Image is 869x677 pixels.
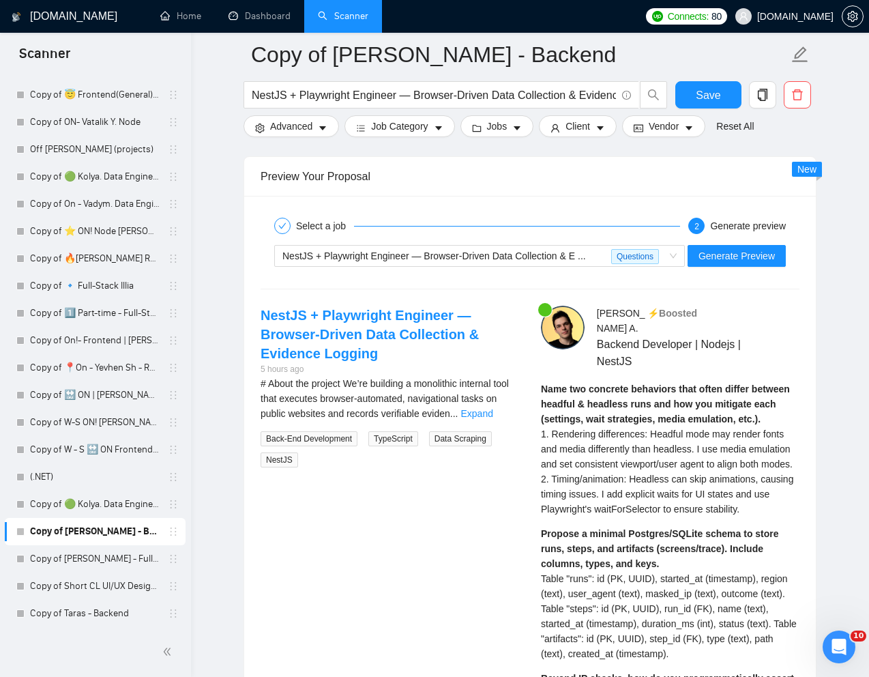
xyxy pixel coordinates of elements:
[162,645,176,659] span: double-left
[647,308,697,319] span: ⚡️Boosted
[30,545,160,573] a: Copy of [PERSON_NAME] - Full-Stack dev
[229,10,291,22] a: dashboardDashboard
[168,417,179,428] span: holder
[675,81,741,109] button: Save
[716,119,754,134] a: Reset All
[652,11,663,22] img: upwork-logo.png
[168,335,179,346] span: holder
[244,115,339,137] button: settingAdvancedcaret-down
[168,226,179,237] span: holder
[371,119,428,134] span: Job Category
[30,218,160,245] a: Copy of ⭐️ ON! Node [PERSON_NAME]
[842,5,864,27] button: setting
[12,6,21,28] img: logo
[30,381,160,409] a: Copy of 🔛 ON | [PERSON_NAME] B | Frontend/React
[168,117,179,128] span: holder
[784,89,810,101] span: delete
[168,526,179,537] span: holder
[512,123,522,133] span: caret-down
[550,123,560,133] span: user
[318,10,368,22] a: searchScanner
[261,431,357,446] span: Back-End Development
[261,308,479,361] a: NestJS + Playwright Engineer — Browser-Driven Data Collection & Evidence Logging
[597,336,759,370] span: Backend Developer | Nodejs | NestJS
[30,327,160,354] a: Copy of On!- Frontend | [PERSON_NAME]
[270,119,312,134] span: Advanced
[368,431,418,446] span: TypeScript
[694,222,699,231] span: 2
[541,429,793,515] span: 1. Rendering differences: Headful mode may render fonts and media differently than headless. I us...
[696,87,720,104] span: Save
[356,123,366,133] span: bars
[429,431,492,446] span: Data Scraping
[791,46,809,63] span: edit
[622,115,705,137] button: idcardVendorcaret-down
[487,119,507,134] span: Jobs
[649,119,679,134] span: Vendor
[168,444,179,455] span: holder
[460,115,534,137] button: folderJobscaret-down
[710,218,786,234] div: Generate preview
[640,81,667,109] button: search
[168,144,179,155] span: holder
[30,491,160,518] a: Copy of 🟢 Kolya. Data Engineer - General
[541,384,790,424] strong: Name two concrete behaviors that often differ between headful & headless runs and how you mitigat...
[168,171,179,182] span: holder
[261,378,509,419] span: # About the project We’re building a monolithic internal tool that executes browser-automated, na...
[251,38,789,72] input: Scanner name...
[30,518,160,545] a: Copy of [PERSON_NAME] - Backend
[842,11,863,22] span: setting
[168,280,179,291] span: holder
[784,81,811,109] button: delete
[168,581,179,592] span: holder
[30,354,160,381] a: Copy of 📍On - Yevhen Sh - React General
[168,553,179,564] span: holder
[851,631,866,642] span: 10
[698,248,775,263] span: Generate Preview
[261,157,799,196] div: Preview Your Proposal
[30,463,160,491] a: (.NET)
[255,123,265,133] span: setting
[30,81,160,109] a: Copy of 😇 Frontend(General) | 25+ | [PERSON_NAME]
[739,12,748,21] span: user
[30,109,160,136] a: Copy of ON- Vatalik Y. Node
[668,9,709,24] span: Connects:
[160,10,201,22] a: homeHome
[472,123,482,133] span: folder
[30,600,160,627] a: Copy of Taras - Backend
[168,608,179,619] span: holder
[640,89,666,101] span: search
[168,253,179,264] span: holder
[30,573,160,600] a: Copy of Short CL UI/UX Design - [PERSON_NAME]
[450,408,458,419] span: ...
[565,119,590,134] span: Client
[842,11,864,22] a: setting
[797,164,816,175] span: New
[684,123,694,133] span: caret-down
[30,436,160,463] a: Copy of W - S 🔛 ON Frontend - [PERSON_NAME] B | React
[541,573,797,659] span: Table "runs": id (PK, UUID), started_at (timestamp), region (text), user_agent (text), masked_ip ...
[30,300,160,327] a: Copy of 1️⃣ Part-time - Full-Stack Vitalii
[344,115,454,137] button: barsJob Categorycaret-down
[168,390,179,401] span: holder
[595,123,605,133] span: caret-down
[318,123,327,133] span: caret-down
[711,9,722,24] span: 80
[168,362,179,373] span: holder
[296,218,354,234] div: Select a job
[461,408,493,419] a: Expand
[622,91,631,100] span: info-circle
[168,308,179,319] span: holder
[749,81,776,109] button: copy
[168,89,179,100] span: holder
[30,409,160,436] a: Copy of W-S ON! [PERSON_NAME]/ React Native
[30,272,160,300] a: Copy of 🔹 Full-Stack Illia
[282,250,586,261] span: NestJS + Playwright Engineer — Browser-Driven Data Collection & E ...
[8,44,81,72] span: Scanner
[168,199,179,210] span: holder
[30,190,160,218] a: Copy of On - Vadym. Data Engineer - General
[611,249,659,264] span: Questions
[278,222,286,230] span: check
[261,376,519,421] div: # About the project We’re building a monolithic internal tool that executes browser-automated, na...
[261,363,519,376] div: 5 hours ago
